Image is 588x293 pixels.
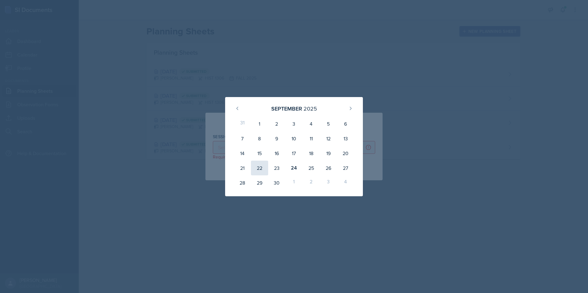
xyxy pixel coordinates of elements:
div: 10 [285,131,303,146]
div: 3 [285,116,303,131]
div: 2 [303,175,320,190]
div: 1 [285,175,303,190]
div: 2025 [304,104,317,113]
div: 31 [234,116,251,131]
div: 3 [320,175,337,190]
div: 1 [251,116,268,131]
div: 8 [251,131,268,146]
div: 15 [251,146,268,161]
div: 18 [303,146,320,161]
div: 2 [268,116,285,131]
div: 9 [268,131,285,146]
div: 27 [337,161,354,175]
div: September [271,104,302,113]
div: 23 [268,161,285,175]
div: 4 [303,116,320,131]
div: 11 [303,131,320,146]
div: 24 [285,161,303,175]
div: 14 [234,146,251,161]
div: 19 [320,146,337,161]
div: 21 [234,161,251,175]
div: 16 [268,146,285,161]
div: 4 [337,175,354,190]
div: 30 [268,175,285,190]
div: 28 [234,175,251,190]
div: 7 [234,131,251,146]
div: 25 [303,161,320,175]
div: 17 [285,146,303,161]
div: 5 [320,116,337,131]
div: 12 [320,131,337,146]
div: 6 [337,116,354,131]
div: 22 [251,161,268,175]
div: 13 [337,131,354,146]
div: 26 [320,161,337,175]
div: 20 [337,146,354,161]
div: 29 [251,175,268,190]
